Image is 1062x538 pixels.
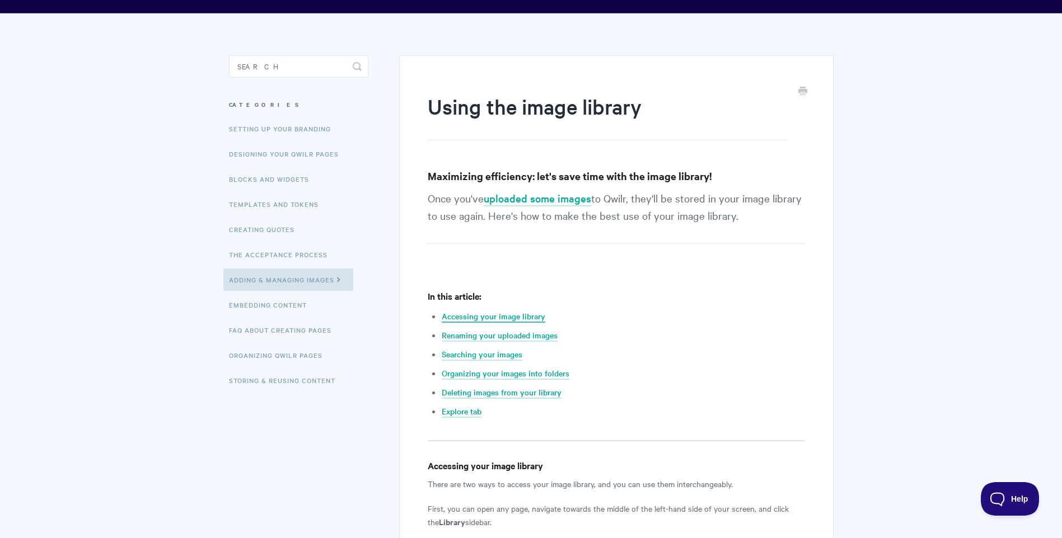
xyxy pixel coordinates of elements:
a: Adding & Managing Images [223,268,353,291]
a: Setting up your Branding [229,117,339,140]
a: Embedding Content [229,294,315,316]
a: Organizing your images into folders [442,367,569,380]
a: Accessing your image library [442,310,545,323]
a: uploaded some images [484,191,591,206]
h4: Accessing your image library [428,459,804,473]
a: FAQ About Creating Pages [229,319,340,341]
strong: In this article: [428,290,481,302]
strong: Library [439,516,465,527]
a: Designing Your Qwilr Pages [229,143,347,165]
a: Deleting images from your library [442,386,562,399]
a: Creating Quotes [229,218,303,240]
a: Print this Article [798,86,807,98]
a: Renaming your uploaded images [442,329,558,342]
h3: Maximizing efficiency: let's save time with the image library! [428,168,804,184]
input: Search [229,55,368,78]
p: First, you can open any page, navigate towards the middle of the left-hand side of your screen, a... [428,502,804,528]
h3: Categories [229,95,368,115]
h1: Using the image library [428,92,788,140]
a: Searching your images [442,348,522,361]
p: There are two ways to access your image library, and you can use them interchangeably. [428,477,804,490]
a: The Acceptance Process [229,243,336,266]
a: Templates and Tokens [229,193,327,215]
a: Explore tab [442,405,481,418]
p: Once you've to Qwilr, they'll be stored in your image library to use again. Here's how to make th... [428,190,804,244]
a: Organizing Qwilr Pages [229,344,331,366]
iframe: Toggle Customer Support [981,482,1040,516]
a: Blocks and Widgets [229,168,317,190]
a: Storing & Reusing Content [229,369,344,391]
